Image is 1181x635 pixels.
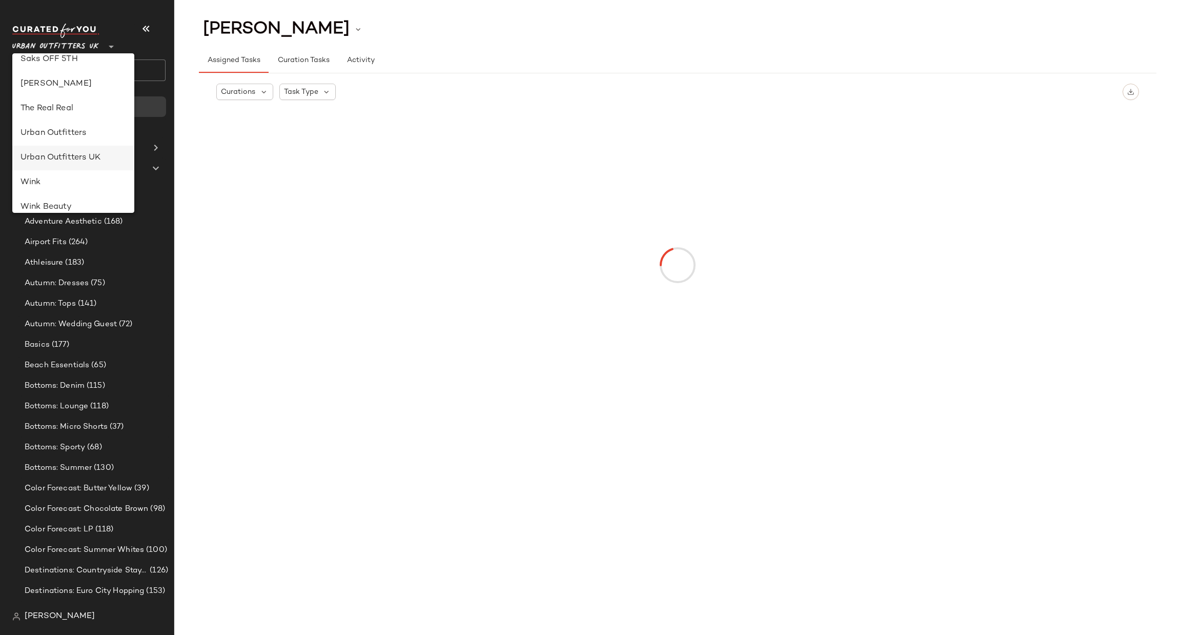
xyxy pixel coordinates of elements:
img: svg%3e [12,612,21,621]
span: Curations [35,163,72,174]
span: (75) [89,277,105,289]
span: (141) [76,298,97,310]
span: (39) [132,483,149,494]
span: [PERSON_NAME] [203,19,350,39]
span: Autumn: Dresses [25,277,89,289]
span: (130) [92,462,114,474]
span: (37) [108,421,124,433]
span: (98) [148,503,165,515]
span: Bottoms: Summer [25,462,92,474]
span: (153) [144,585,165,597]
span: Bottoms: Lounge [25,401,88,412]
img: svg%3e [1127,88,1134,95]
span: (115) [85,380,105,392]
img: cfy_white_logo.C9jOOHJF.svg [12,24,99,38]
span: Adventure Aesthetic [25,216,102,228]
span: (68) [85,442,102,453]
span: Color Forecast: Summer Whites [25,544,144,556]
span: (183) [63,257,84,269]
span: All Products [35,122,80,133]
span: (177) [50,339,70,351]
span: Dashboard [33,101,73,113]
span: Airport Fits [25,236,67,248]
span: Color Forecast: Butter Yellow [25,483,132,494]
span: Basics [25,339,50,351]
span: (264) [67,236,88,248]
span: Destinations: Euro City Hopping [25,585,144,597]
span: (192) [86,606,106,618]
span: Curations [221,87,255,97]
span: Bottoms: Micro Shorts [25,421,108,433]
span: (118) [88,401,109,412]
span: Activity [347,56,375,65]
span: Urban Outfitters UK [12,35,99,53]
span: Autumn: Tops [25,298,76,310]
span: Global Clipboards [35,142,102,154]
span: Color Forecast: Chocolate Brown [25,503,148,515]
img: svg%3e [16,102,27,112]
span: (118) [93,524,114,535]
span: Assigned Tasks [207,56,260,65]
span: Color Forecast: LP [25,524,93,535]
span: Bottoms: Sporty [25,442,85,453]
span: Athleisure [25,257,63,269]
span: Curation Tasks [277,56,329,65]
span: Destinations: Countryside Staycation [25,565,148,577]
span: Bottoms: Denim [25,380,85,392]
span: (126) [148,565,168,577]
span: (72) [117,319,133,330]
span: (91) [102,142,118,154]
span: Task Type [284,87,318,97]
span: Destinations: LP [25,606,86,618]
span: [PERSON_NAME] [25,610,95,623]
span: Beach Essentials [25,360,89,371]
span: (100) [144,544,167,556]
span: Autumn: Wedding Guest [25,319,117,330]
span: (65) [89,360,106,371]
span: (168) [102,216,123,228]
